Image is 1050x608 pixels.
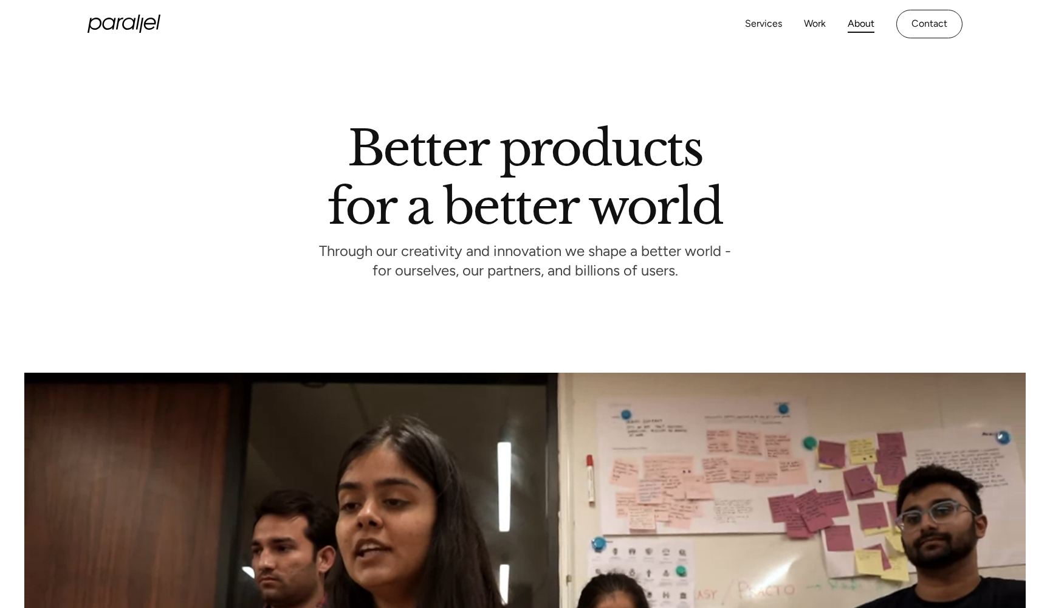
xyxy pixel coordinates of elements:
[87,15,160,33] a: home
[745,15,782,33] a: Services
[896,10,962,38] a: Contact
[848,15,874,33] a: About
[328,131,722,224] h1: Better products for a better world
[319,246,731,279] p: Through our creativity and innovation we shape a better world - for ourselves, our partners, and ...
[804,15,826,33] a: Work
